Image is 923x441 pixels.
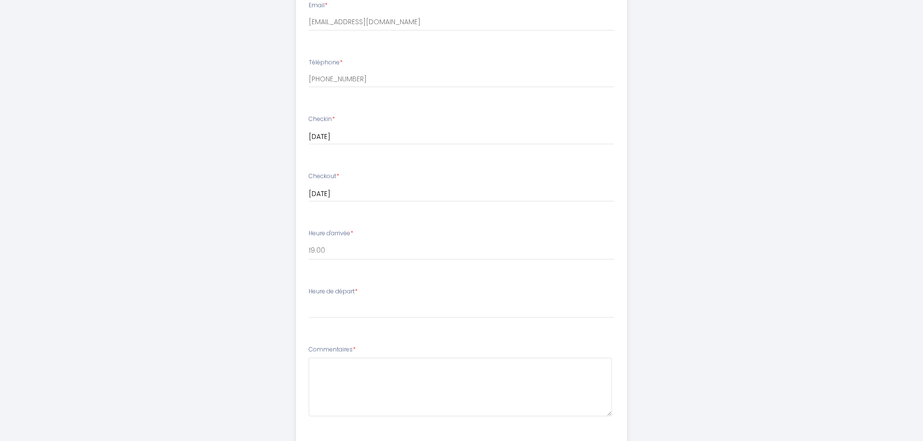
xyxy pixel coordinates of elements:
[309,1,328,10] label: Email
[309,345,356,354] label: Commentaires
[309,229,353,238] label: Heure d'arrivée
[309,287,358,296] label: Heure de départ
[309,172,339,181] label: Checkout
[309,58,343,67] label: Téléphone
[309,115,335,124] label: Checkin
